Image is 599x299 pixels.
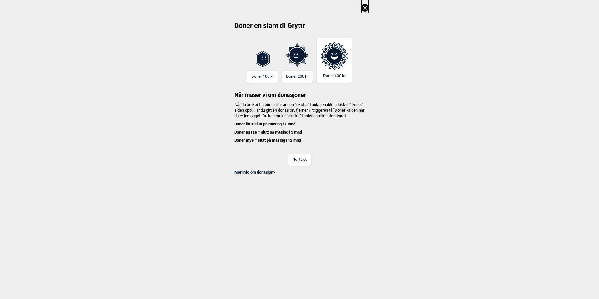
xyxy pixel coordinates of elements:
[230,102,369,144] h4: Når du bruker filtrering eller annen “ekstra” funksjonalitet, dukker “Doner”-siden opp. Har du gi...
[234,130,302,134] b: Doner passe = slutt på masing i 3 mnd
[282,71,313,83] button: Doner 200 kr
[317,38,352,83] button: Doner 600 kr
[230,21,369,35] h2: Doner en slant til Gryttr
[230,83,369,99] h3: Når maser vi om donasjoner
[234,122,295,126] b: Doner litt = slutt på masing i 1 mnd
[247,71,278,83] button: Doner 100 kr
[234,138,301,143] b: Doner mye = slutt på masing i 12 mnd
[234,170,275,175] a: Mer info om donasjon>
[288,154,311,166] button: Nei takk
